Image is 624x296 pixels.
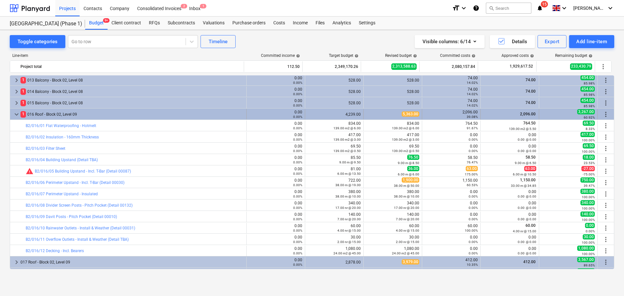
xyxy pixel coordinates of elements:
div: 74.00 [425,87,478,96]
div: 1,080.00 [308,246,361,255]
span: More actions [599,63,607,71]
a: B2/016/06 Perimeter Upstand - Incl. T-Bar (Detail 00030) [26,180,124,185]
span: 1 [20,88,26,95]
span: 74.00 [525,78,536,82]
div: Valuations [199,17,228,30]
span: 1,080.00 [577,246,595,251]
span: 63.00 [524,166,536,171]
span: help [587,54,592,58]
small: 60.53% [467,183,478,187]
div: 0.00 [483,144,536,153]
div: Details [498,37,527,46]
div: 834.00 [366,121,419,130]
div: 0.00 [249,98,302,108]
span: 340.00 [580,200,595,205]
a: B2/016/05 Building Upstand - Incl. T-Bar (Detail 00087) [35,169,131,174]
small: 17.00 nr @ 20.00 [394,206,419,210]
span: 0.00 [585,223,595,228]
span: More actions [602,201,610,209]
span: keyboard_arrow_down [13,110,20,118]
small: 6.00 m @ 10.50 [513,173,536,176]
div: 013 Balcony - Block 02, Level 08 [20,75,244,85]
small: 0.00% [293,104,302,107]
div: 0.00 [425,235,478,244]
small: 0.00 @ 0.00 [518,240,536,244]
span: 1 [20,111,26,117]
div: 0.00 [483,235,536,244]
small: 39.47% [584,184,595,187]
span: help [295,54,300,58]
i: notifications [537,4,543,12]
div: 0.00 [249,133,302,142]
div: Visible columns : 6/14 [422,37,477,46]
small: 38.00 m @ 19.00 [335,183,361,187]
div: 0.00 [249,121,302,130]
small: 9.00 m @ 8.50 [398,161,419,165]
span: 36.00 [407,166,419,171]
small: 0.00 @ 0.00 [518,206,536,210]
a: B2/016/02 Insulation - 160mm Thickness [26,135,99,139]
div: 140.00 [366,212,419,221]
span: More actions [602,88,610,96]
div: 0.00 [249,76,302,85]
div: 140.00 [308,212,361,221]
small: 4.00 nr @ 15.00 [513,229,536,233]
a: B2/016/07 Perimeter Upstand - Insulated [26,192,98,196]
div: 1,150.00 [425,178,478,187]
div: 417.00 [308,133,361,142]
div: 0.00 [425,246,478,255]
small: 38.00 m @ 10.00 [335,195,361,198]
small: 9.00 m @ 6.50 [515,161,536,165]
small: 0.00% [293,240,302,244]
span: keyboard_arrow_right [13,258,20,266]
small: 9.00 m @ 9.50 [339,161,361,164]
small: 100.00% [582,218,595,222]
a: B2/016/04 Building Upstand (Detail TBA) [26,158,98,162]
div: Committed income [261,53,300,58]
span: 3,567.00 [577,257,595,262]
a: Files [312,17,329,30]
small: 91.67% [467,126,478,130]
span: 1 [200,4,206,8]
div: 528.00 [366,78,419,83]
span: 9+ [103,18,110,23]
div: 1,080.00 [366,246,419,255]
div: Analytics [329,17,355,30]
span: 18.00 [583,155,595,160]
span: More actions [602,76,610,84]
div: 0.00 [425,133,478,142]
small: 0.00% [293,217,302,221]
a: Income [289,17,312,30]
span: More actions [602,213,610,221]
span: More actions [602,190,610,198]
div: 0.00 [249,144,302,153]
span: 69.50 [583,143,595,148]
a: Budget9+ [85,17,108,30]
small: 0.00% [293,81,302,84]
button: Visible columns:6/14 [415,35,485,48]
span: More actions [602,145,610,152]
small: 4.00 nr @ 15.00 [396,229,419,232]
small: 0.00% [293,195,302,198]
div: Remaining budget [555,53,592,58]
small: 0.00% [293,126,302,130]
span: 58.50 [525,155,536,160]
span: More actions [602,99,610,107]
i: format_size [452,4,460,12]
button: Add line-item [569,35,614,48]
span: 74.00 [525,89,536,94]
span: More actions [602,133,610,141]
div: Committed costs [440,53,475,58]
div: 340.00 [366,201,419,210]
span: Committed costs exceed revised budget [26,167,33,175]
div: Revised budget [385,53,417,58]
small: 100.00% [582,150,595,153]
div: 0.00 [249,167,302,176]
small: 0.00% [293,92,302,96]
span: More actions [602,156,610,164]
span: More actions [602,258,610,266]
div: Line-item [10,53,244,58]
small: 0.00% [293,206,302,210]
small: 0.00 @ 0.00 [518,149,536,153]
small: -75.00% [583,173,595,176]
